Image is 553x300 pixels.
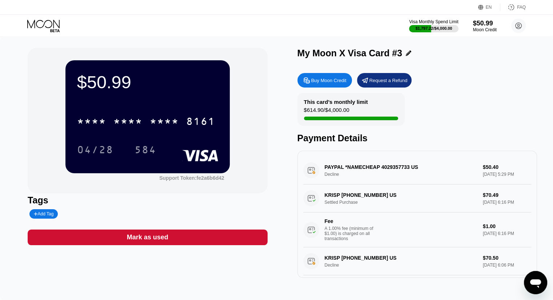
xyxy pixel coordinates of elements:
[325,218,376,224] div: Fee
[159,175,224,181] div: Support Token:fe2a6b6d42
[473,27,497,32] div: Moon Credit
[500,4,526,11] div: FAQ
[304,99,368,105] div: This card’s monthly limit
[524,271,547,294] iframe: Button to launch messaging window
[486,5,492,10] div: EN
[28,195,267,206] div: Tags
[297,73,352,88] div: Buy Moon Credit
[159,175,224,181] div: Support Token: fe2a6b6d42
[483,223,531,229] div: $1.00
[409,19,458,24] div: Visa Monthly Spend Limit
[29,209,58,219] div: Add Tag
[369,77,408,84] div: Request a Refund
[409,19,458,32] div: Visa Monthly Spend Limit$1,797.22/$4,000.00
[129,141,162,159] div: 584
[186,117,215,128] div: 8161
[135,145,156,157] div: 584
[517,5,526,10] div: FAQ
[297,48,402,58] div: My Moon X Visa Card #3
[473,20,497,27] div: $50.99
[483,231,531,236] div: [DATE] 6:16 PM
[478,4,500,11] div: EN
[357,73,412,88] div: Request a Refund
[297,133,537,143] div: Payment Details
[311,77,346,84] div: Buy Moon Credit
[127,233,168,242] div: Mark as used
[303,212,531,247] div: FeeA 1.00% fee (minimum of $1.00) is charged on all transactions$1.00[DATE] 6:16 PM
[77,72,218,92] div: $50.99
[416,26,452,31] div: $1,797.22 / $4,000.00
[77,145,113,157] div: 04/28
[473,20,497,32] div: $50.99Moon Credit
[325,226,379,241] div: A 1.00% fee (minimum of $1.00) is charged on all transactions
[34,211,53,216] div: Add Tag
[304,107,349,117] div: $614.90 / $4,000.00
[72,141,119,159] div: 04/28
[28,230,267,245] div: Mark as used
